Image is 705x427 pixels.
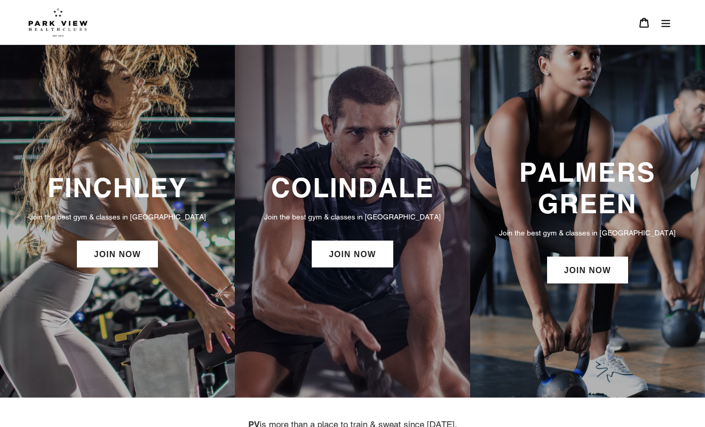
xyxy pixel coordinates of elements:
a: JOIN NOW: Palmers Green Membership [547,257,628,283]
p: Join the best gym & classes in [GEOGRAPHIC_DATA] [10,211,225,223]
a: JOIN NOW: Colindale Membership [312,241,393,267]
button: Menu [655,11,677,34]
h3: PALMERS GREEN [480,156,695,220]
p: Join the best gym & classes in [GEOGRAPHIC_DATA] [480,227,695,239]
h3: FINCHLEY [10,172,225,203]
img: Park view health clubs is a gym near you. [28,8,88,37]
p: Join the best gym & classes in [GEOGRAPHIC_DATA] [245,211,459,223]
h3: COLINDALE [245,172,459,203]
a: JOIN NOW: Finchley Membership [77,241,158,267]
